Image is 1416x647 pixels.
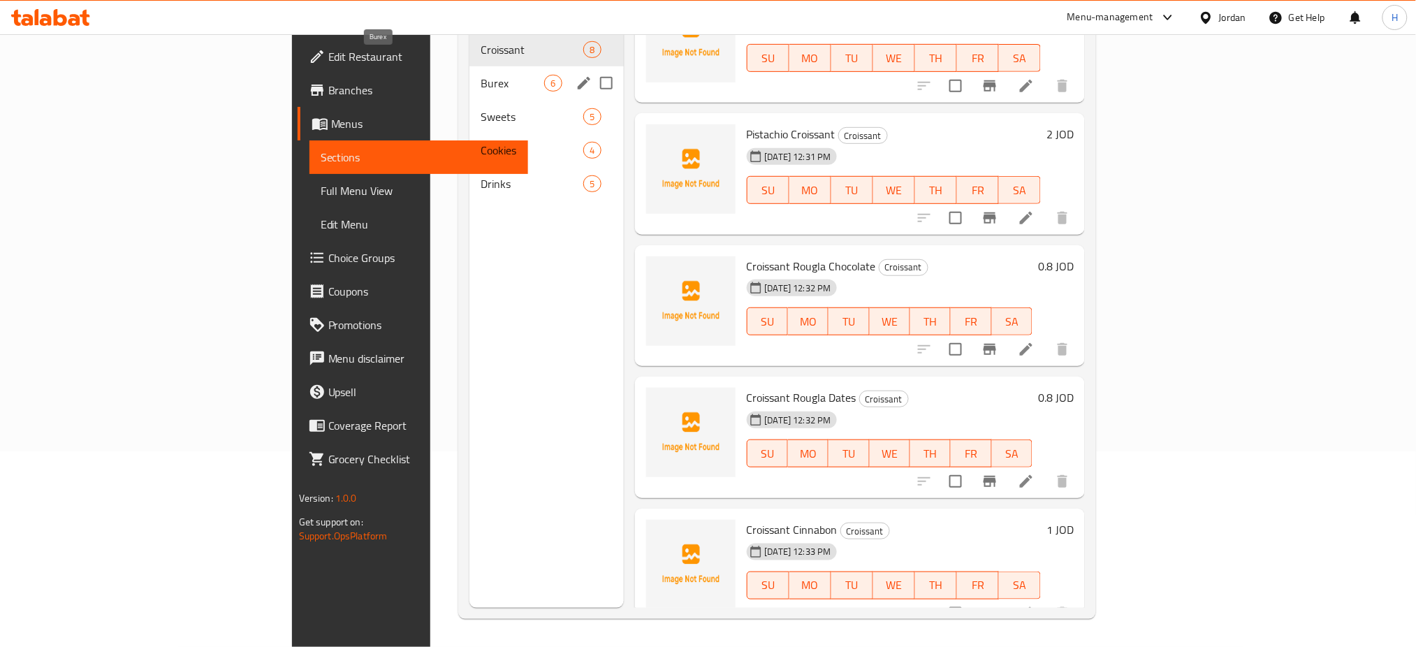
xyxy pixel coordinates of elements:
[794,444,823,464] span: MO
[328,249,518,266] span: Choice Groups
[956,444,986,464] span: FR
[1005,48,1035,68] span: SA
[951,307,991,335] button: FR
[646,520,736,609] img: Croissant Cinnabon
[998,444,1027,464] span: SA
[795,180,826,201] span: MO
[298,308,529,342] a: Promotions
[481,41,583,58] span: Croissant
[1018,473,1035,490] a: Edit menu item
[831,44,873,72] button: TU
[747,124,835,145] span: Pistachio Croissant
[789,44,831,72] button: MO
[298,442,529,476] a: Grocery Checklist
[831,176,873,204] button: TU
[839,128,887,144] span: Croissant
[331,115,518,132] span: Menus
[753,180,784,201] span: SU
[309,140,529,174] a: Sections
[788,307,829,335] button: MO
[879,48,910,68] span: WE
[321,182,518,199] span: Full Menu View
[963,575,993,595] span: FR
[646,388,736,477] img: Croissant Rougla Dates
[481,108,583,125] span: Sweets
[298,409,529,442] a: Coverage Report
[298,342,529,375] a: Menu disclaimer
[335,489,357,507] span: 1.0.0
[873,176,915,204] button: WE
[873,572,915,599] button: WE
[298,241,529,275] a: Choice Groups
[298,275,529,308] a: Coupons
[916,312,945,332] span: TH
[956,312,986,332] span: FR
[1046,597,1079,630] button: delete
[1067,9,1153,26] div: Menu-management
[999,176,1041,204] button: SA
[789,572,831,599] button: MO
[941,467,970,496] span: Select to update
[998,312,1027,332] span: SA
[328,82,518,99] span: Branches
[1046,333,1079,366] button: delete
[299,489,333,507] span: Version:
[837,180,868,201] span: TU
[829,439,869,467] button: TU
[747,387,856,408] span: Croissant Rougla Dates
[481,175,583,192] span: Drinks
[1219,10,1246,25] div: Jordan
[1046,124,1074,144] h6: 2 JOD
[973,201,1007,235] button: Branch-specific-item
[584,43,600,57] span: 8
[469,133,623,167] div: Cookies4
[1046,69,1079,103] button: delete
[788,439,829,467] button: MO
[834,444,863,464] span: TU
[759,282,837,295] span: [DATE] 12:32 PM
[1046,520,1074,539] h6: 1 JOD
[831,572,873,599] button: TU
[973,69,1007,103] button: Branch-specific-item
[469,100,623,133] div: Sweets5
[328,451,518,467] span: Grocery Checklist
[915,572,957,599] button: TH
[870,307,910,335] button: WE
[999,44,1041,72] button: SA
[879,180,910,201] span: WE
[837,48,868,68] span: TU
[840,523,890,539] div: Croissant
[759,150,837,163] span: [DATE] 12:31 PM
[309,208,529,241] a: Edit Menu
[759,545,837,558] span: [DATE] 12:33 PM
[321,149,518,166] span: Sections
[916,444,945,464] span: TH
[583,175,601,192] div: items
[1046,465,1079,498] button: delete
[834,312,863,332] span: TU
[910,439,951,467] button: TH
[941,335,970,364] span: Select to update
[481,75,544,92] span: Burex
[584,110,600,124] span: 5
[957,44,999,72] button: FR
[328,350,518,367] span: Menu disclaimer
[795,575,826,595] span: MO
[299,527,388,545] a: Support.OpsPlatform
[1018,210,1035,226] a: Edit menu item
[1046,201,1079,235] button: delete
[469,33,623,66] div: Croissant8
[915,44,957,72] button: TH
[879,575,910,595] span: WE
[584,144,600,157] span: 4
[789,176,831,204] button: MO
[328,417,518,434] span: Coverage Report
[951,439,991,467] button: FR
[860,391,908,407] span: Croissant
[870,439,910,467] button: WE
[545,77,561,90] span: 6
[941,203,970,233] span: Select to update
[299,513,363,531] span: Get support on:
